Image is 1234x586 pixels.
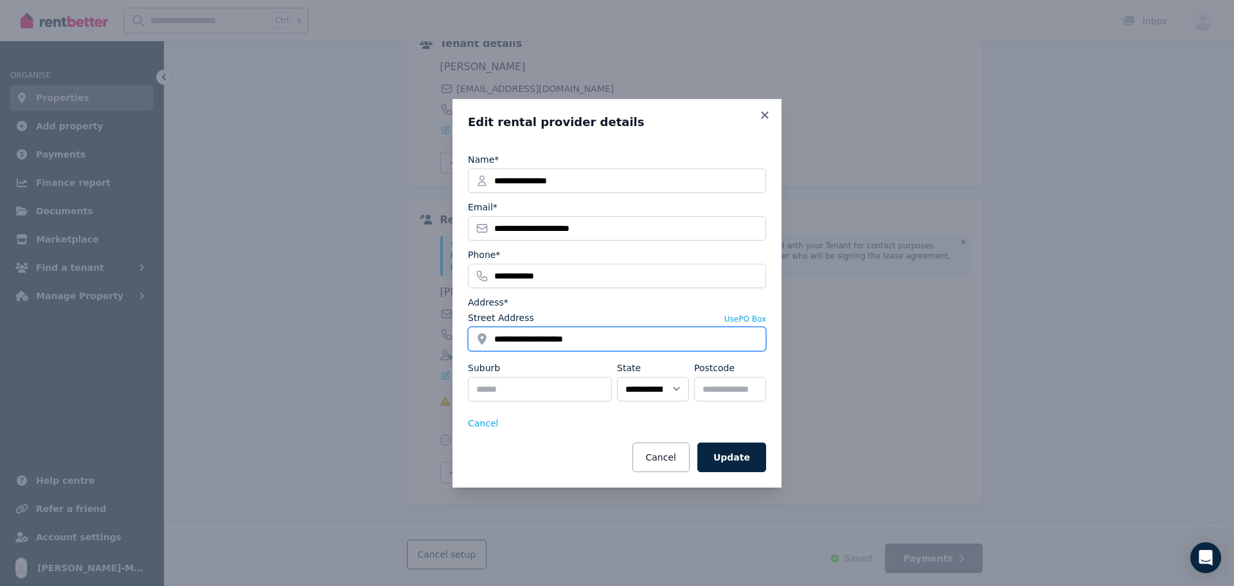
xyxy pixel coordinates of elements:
[632,443,690,472] button: Cancel
[617,362,641,374] label: State
[468,417,498,430] button: Cancel
[468,362,500,374] label: Suburb
[468,153,499,166] label: Name*
[697,443,766,472] button: Update
[468,311,534,324] label: Street Address
[468,201,497,214] label: Email*
[468,248,500,261] label: Phone*
[694,362,735,374] label: Postcode
[468,296,508,309] label: Address*
[724,314,766,324] button: UsePO Box
[1190,542,1221,573] div: Open Intercom Messenger
[468,114,766,130] h3: Edit rental provider details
